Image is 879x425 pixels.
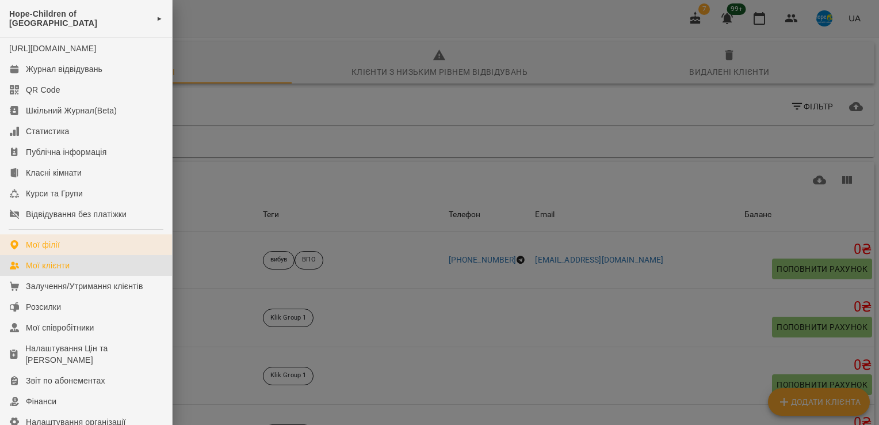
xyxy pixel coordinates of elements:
a: [URL][DOMAIN_NAME] [9,44,96,53]
span: ► [156,14,163,23]
div: Налаштування Цін та [PERSON_NAME] [25,343,163,366]
div: Звіт по абонементах [26,375,105,386]
div: Мої клієнти [26,260,70,271]
div: Журнал відвідувань [26,63,102,75]
div: Статистика [26,126,70,137]
div: Фінанси [26,396,56,407]
div: Публічна інформація [26,146,106,158]
div: Відвідування без платіжки [26,208,127,220]
div: Класні кімнати [26,167,82,179]
div: QR Code [26,84,60,96]
span: Hope-Children of [GEOGRAPHIC_DATA] [9,9,151,28]
div: Мої співробітники [26,322,94,333]
div: Залучення/Утримання клієнтів [26,280,143,292]
div: Розсилки [26,301,61,313]
div: Мої філії [26,239,60,251]
div: Курси та Групи [26,188,83,199]
div: Шкільний Журнал(Beta) [26,105,117,116]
